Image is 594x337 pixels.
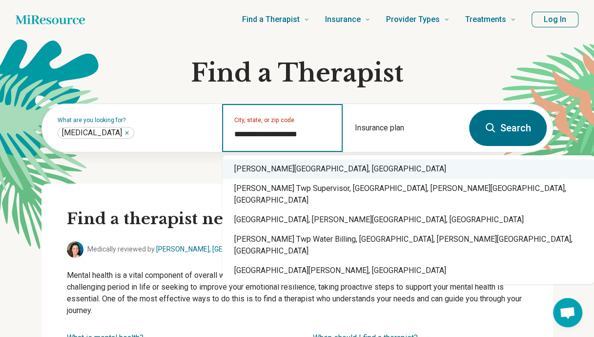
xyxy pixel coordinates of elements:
[67,209,528,230] h2: Find a therapist near you
[156,245,279,253] a: [PERSON_NAME], [GEOGRAPHIC_DATA]
[532,12,578,27] button: Log In
[67,270,528,316] p: Mental health is a vital component of overall well-being, yet it often goes unspoken or under-add...
[58,117,211,123] label: What are you looking for?
[465,13,506,26] span: Treatments
[223,210,594,230] div: [GEOGRAPHIC_DATA], [PERSON_NAME][GEOGRAPHIC_DATA], [GEOGRAPHIC_DATA]
[62,128,122,138] span: [MEDICAL_DATA]
[223,261,594,280] div: [GEOGRAPHIC_DATA][PERSON_NAME], [GEOGRAPHIC_DATA]
[553,298,582,327] div: Open chat
[58,127,134,139] div: Family Therapy
[325,13,361,26] span: Insurance
[469,110,547,146] button: Search
[223,179,594,210] div: [PERSON_NAME] Twp Supervisor, [GEOGRAPHIC_DATA], [PERSON_NAME][GEOGRAPHIC_DATA], [GEOGRAPHIC_DATA]
[87,244,308,254] span: Medically reviewed by
[41,59,553,88] h1: Find a Therapist
[16,10,85,29] a: Home page
[386,13,440,26] span: Provider Types
[223,155,594,284] div: Suggestions
[242,13,300,26] span: Find a Therapist
[124,130,130,136] button: Family Therapy
[223,230,594,261] div: [PERSON_NAME] Twp Water Billing, [GEOGRAPHIC_DATA], [PERSON_NAME][GEOGRAPHIC_DATA], [GEOGRAPHIC_D...
[223,159,594,179] div: [PERSON_NAME][GEOGRAPHIC_DATA], [GEOGRAPHIC_DATA]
